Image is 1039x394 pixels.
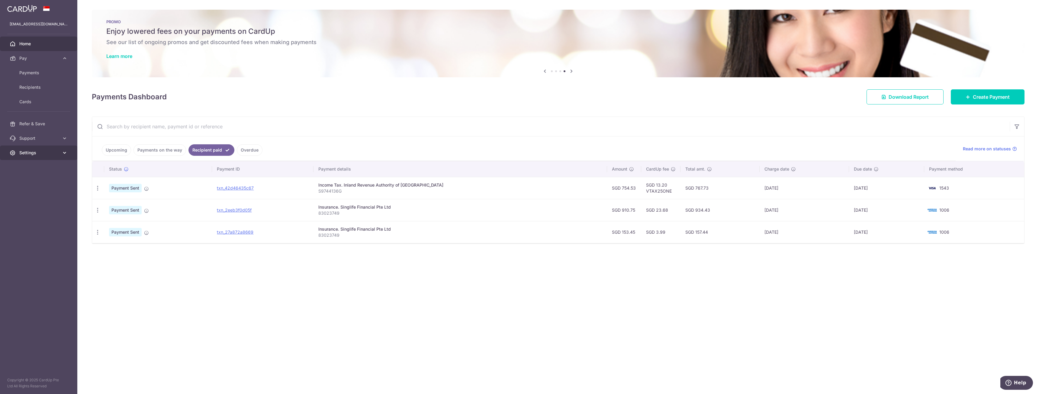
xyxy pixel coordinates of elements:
td: [DATE] [849,177,924,199]
img: Latest Promos banner [92,10,1025,77]
a: Upcoming [102,144,131,156]
span: CardUp fee [646,166,669,172]
p: S9744136G [318,188,602,194]
th: Payment details [314,161,607,177]
td: [DATE] [760,177,849,199]
a: Read more on statuses [963,146,1017,152]
input: Search by recipient name, payment id or reference [92,117,1010,136]
a: Create Payment [951,89,1025,104]
span: Refer & Save [19,121,59,127]
td: SGD 13.20 VTAX25ONE [641,177,680,199]
span: Payment Sent [109,228,142,236]
td: [DATE] [849,221,924,243]
td: [DATE] [849,199,924,221]
img: Bank Card [926,184,938,192]
img: Bank Card [926,229,938,236]
h6: See our list of ongoing promos and get discounted fees when making payments [106,39,1010,46]
span: Payment Sent [109,206,142,214]
a: Learn more [106,53,132,59]
span: Amount [612,166,627,172]
span: 1543 [939,185,949,191]
h4: Payments Dashboard [92,91,167,102]
td: SGD 23.68 [641,199,680,221]
td: SGD 157.44 [680,221,760,243]
span: Charge date [764,166,789,172]
span: Cards [19,99,59,105]
iframe: Opens a widget where you can find more information [1000,376,1033,391]
th: Payment method [924,161,1024,177]
a: Download Report [867,89,944,104]
td: SGD 754.53 [607,177,641,199]
span: 1006 [939,207,949,213]
p: 83023749 [318,232,602,238]
span: Support [19,135,59,141]
span: Recipients [19,84,59,90]
td: SGD 934.43 [680,199,760,221]
th: Payment ID [212,161,314,177]
h5: Enjoy lowered fees on your payments on CardUp [106,27,1010,36]
span: Settings [19,150,59,156]
span: Pay [19,55,59,61]
div: Insurance. Singlife Financial Pte Ltd [318,204,602,210]
span: Download Report [889,93,929,101]
div: Income Tax. Inland Revenue Authority of [GEOGRAPHIC_DATA] [318,182,602,188]
td: SGD 910.75 [607,199,641,221]
a: txn_2eeb3f0d05f [217,207,252,213]
span: Payment Sent [109,184,142,192]
p: [EMAIL_ADDRESS][DOMAIN_NAME] [10,21,68,27]
td: [DATE] [760,221,849,243]
a: txn_42d46435c67 [217,185,254,191]
td: SGD 3.99 [641,221,680,243]
a: txn_27a872a8669 [217,229,253,235]
td: SGD 153.45 [607,221,641,243]
span: Payments [19,70,59,76]
span: 1006 [939,229,949,235]
span: Total amt. [685,166,705,172]
span: Due date [854,166,872,172]
div: Insurance. Singlife Financial Pte Ltd [318,226,602,232]
p: 83023749 [318,210,602,216]
img: Bank Card [926,207,938,214]
a: Recipient paid [188,144,234,156]
span: Read more on statuses [963,146,1011,152]
a: Payments on the way [133,144,186,156]
td: SGD 767.73 [680,177,760,199]
p: PROMO [106,19,1010,24]
span: Status [109,166,122,172]
a: Overdue [237,144,262,156]
span: Home [19,41,59,47]
img: CardUp [7,5,37,12]
td: [DATE] [760,199,849,221]
span: Create Payment [973,93,1010,101]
